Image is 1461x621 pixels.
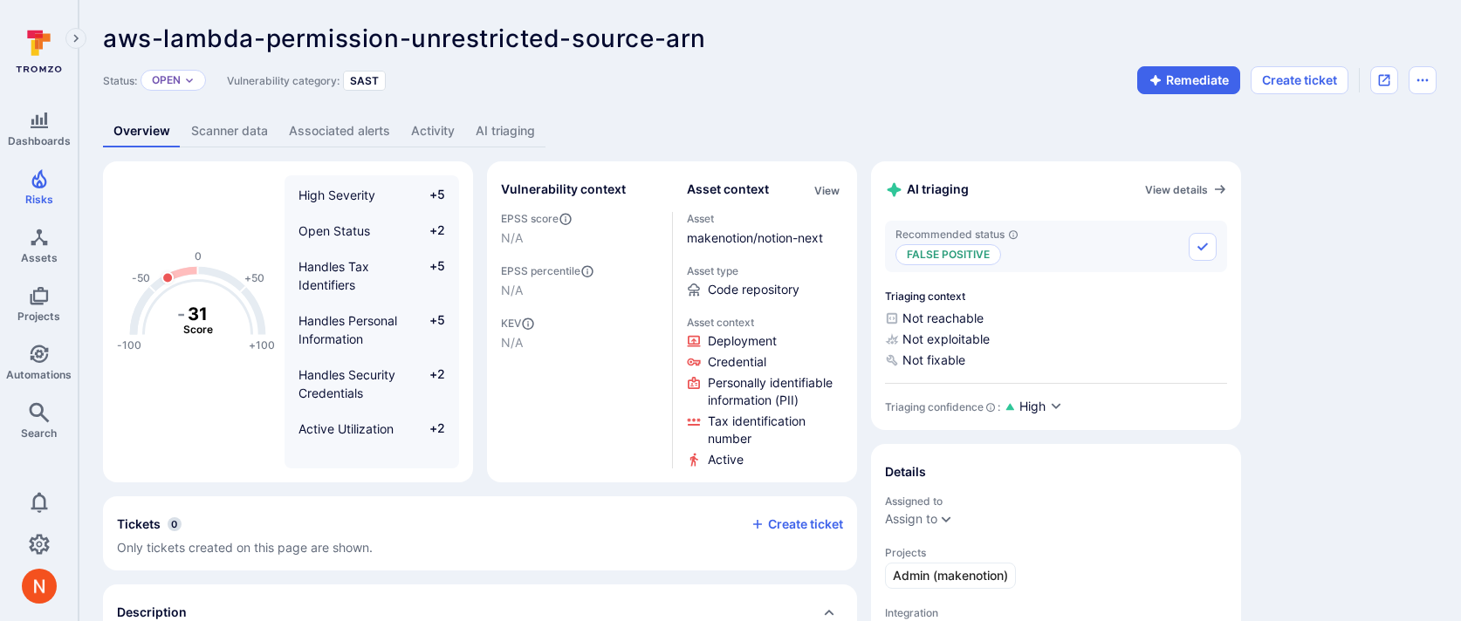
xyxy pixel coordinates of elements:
span: Admin (makenotion) [893,567,1008,584]
span: Vulnerability category: [227,74,340,87]
span: Search [21,427,57,440]
span: Asset [687,212,844,225]
i: Expand navigation menu [70,31,82,46]
span: Asset context [687,316,844,329]
div: SAST [343,71,386,91]
div: Open original issue [1370,66,1398,94]
span: Not reachable [885,310,1227,327]
button: View [811,184,843,197]
span: Click to view evidence [708,374,844,409]
span: N/A [501,334,658,351]
text: +50 [244,271,264,284]
button: Expand dropdown [184,75,195,85]
div: Click to view all asset context details [811,181,843,199]
span: Only tickets created on this page are shown. [117,540,373,555]
button: Create ticket [1251,66,1348,94]
text: -100 [117,338,141,351]
a: Associated alerts [278,115,401,147]
h2: Description [117,604,187,621]
span: Asset type [687,264,844,277]
span: Not fixable [885,351,1227,369]
span: Click to view evidence [708,332,777,350]
h2: AI triaging [885,181,969,199]
span: aws-lambda-permission-unrestricted-source-arn [103,24,706,53]
a: Overview [103,115,181,147]
span: N/A [501,229,658,247]
button: Open [152,73,181,87]
span: +5 [412,186,445,204]
a: View details [1145,182,1227,196]
span: Integration [885,606,1227,619]
a: Activity [401,115,465,147]
img: ACg8ocIprwjrgDQnDsNSk9Ghn5p5-B8DpAKWoJ5Gi9syOE4K59tr4Q=s96-c [22,569,57,604]
a: makenotion/notion-next [687,230,823,245]
span: 0 [168,517,182,531]
span: Click to view evidence [708,451,744,468]
section: tickets card [103,496,857,570]
a: AI triaging [465,115,545,147]
span: Projects [885,546,1227,559]
span: Risks [25,193,53,206]
span: Click to view evidence [708,413,844,447]
div: Neeren Patki [22,569,57,604]
svg: AI triaging agent's recommendation for vulnerability status [1008,229,1019,240]
span: Handles Security Credentials [298,367,395,400]
span: Assigned to [885,495,1227,508]
button: Accept recommended status [1189,233,1217,261]
span: Open Status [298,223,370,238]
div: Collapse [103,496,857,570]
span: -2 [412,455,445,492]
svg: AI Triaging Agent self-evaluates the confidence behind recommended status based on the depth and ... [985,402,996,413]
text: -50 [132,271,150,284]
button: Expand navigation menu [65,28,86,49]
p: False positive [895,244,1001,265]
span: N/A [501,282,658,299]
h2: Details [885,463,926,481]
span: +2 [412,222,445,240]
button: Assign to [885,512,937,526]
a: Scanner data [181,115,278,147]
span: Click to view evidence [708,353,766,371]
div: Vulnerability tabs [103,115,1437,147]
button: Expand dropdown [939,512,953,526]
span: Assets [21,251,58,264]
span: Projects [17,310,60,323]
text: +100 [249,338,275,351]
span: Not exploitable [885,331,1227,348]
span: Status: [103,74,137,87]
span: +5 [412,257,445,294]
a: Admin (makenotion) [885,563,1016,589]
button: High [1019,398,1063,416]
span: Handles Tax Identifiers [298,259,369,292]
button: Remediate [1137,66,1240,94]
span: +2 [412,420,445,438]
button: Create ticket [751,516,843,532]
span: Automations [6,368,72,381]
h2: Asset context [687,181,769,198]
span: Code repository [708,281,799,298]
h2: Vulnerability context [501,181,626,198]
span: High Severity [298,188,375,202]
span: Active Utilization [298,421,394,436]
span: +5 [412,311,445,348]
g: The vulnerability score is based on the parameters defined in the settings [163,304,233,337]
span: +2 [412,365,445,402]
span: Private or Internal Asset [298,457,400,490]
span: KEV [501,317,658,331]
text: Score [183,323,213,336]
span: Handles Personal Information [298,313,397,346]
button: Options menu [1409,66,1437,94]
span: EPSS score [501,212,658,226]
span: Dashboards [8,134,71,147]
tspan: - [177,304,185,324]
tspan: 31 [188,304,208,324]
div: Triaging confidence : [885,400,1000,413]
text: 0 [195,249,202,263]
span: High [1019,398,1046,415]
h2: Tickets [117,515,161,533]
span: Triaging context [885,290,1227,303]
span: EPSS percentile [501,264,658,278]
span: Recommended status [895,228,1019,241]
